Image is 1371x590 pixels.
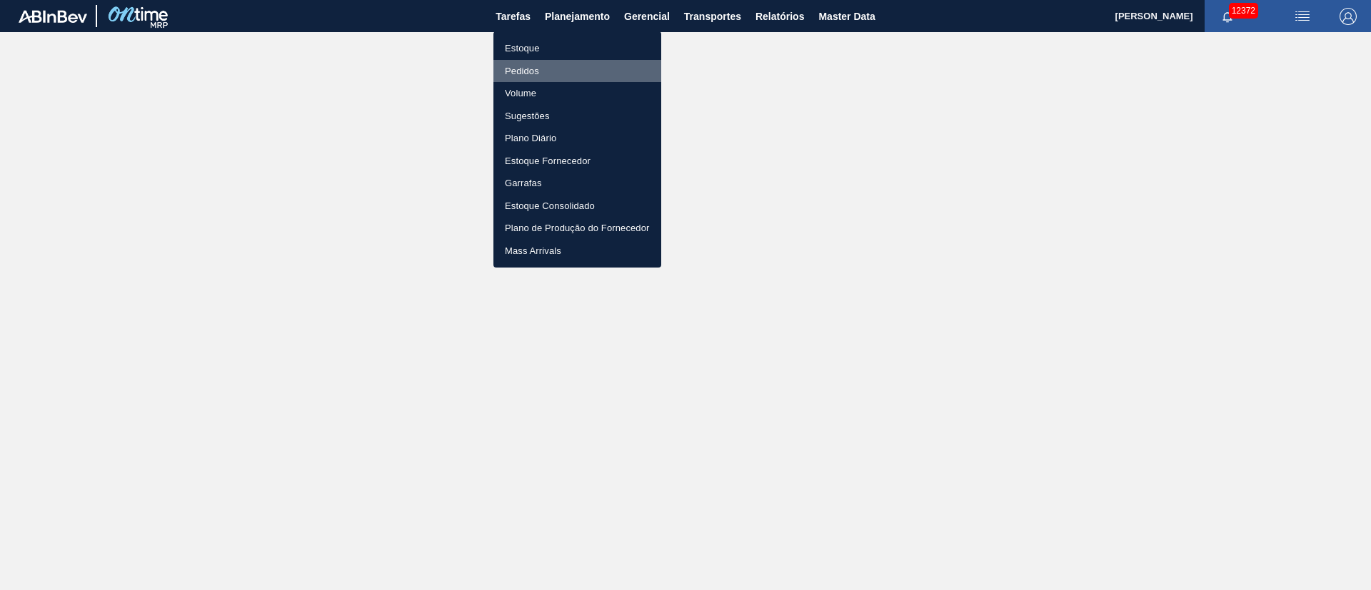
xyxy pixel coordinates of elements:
a: Plano de Produção do Fornecedor [493,217,661,240]
a: Estoque [493,37,661,60]
a: Garrafas [493,172,661,195]
a: Volume [493,82,661,105]
a: Plano Diário [493,127,661,150]
a: Estoque Fornecedor [493,150,661,173]
a: Sugestões [493,105,661,128]
a: Mass Arrivals [493,240,661,263]
a: Pedidos [493,60,661,83]
a: Estoque Consolidado [493,195,661,218]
